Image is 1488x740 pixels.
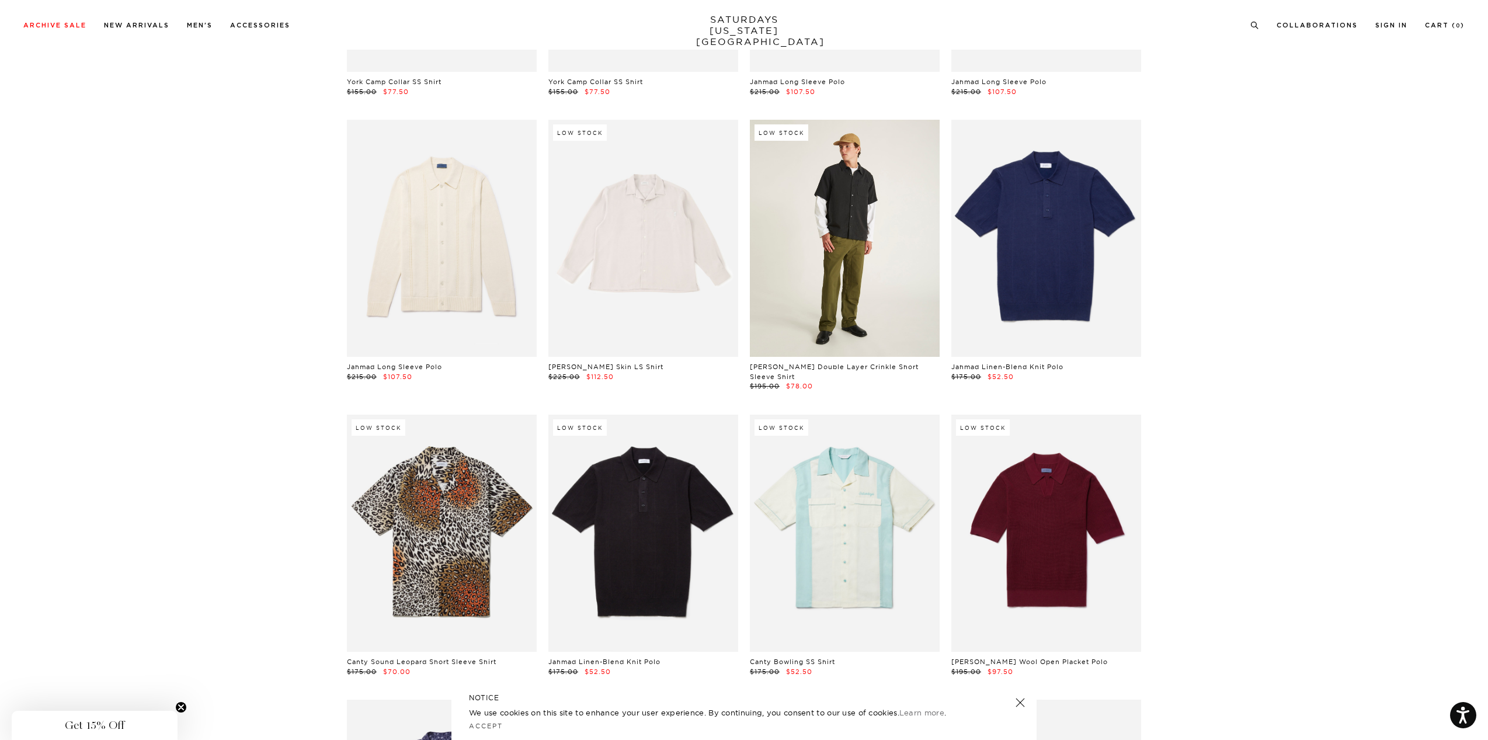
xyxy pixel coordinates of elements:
[347,78,441,86] a: York Camp Collar SS Shirt
[187,22,213,29] a: Men's
[786,668,812,676] span: $52.50
[1425,22,1465,29] a: Cart (0)
[786,88,815,96] span: $107.50
[951,88,981,96] span: $215.00
[951,668,981,676] span: $195.00
[586,373,614,381] span: $112.50
[469,693,1019,703] h5: NOTICE
[383,373,412,381] span: $107.50
[956,419,1010,436] div: Low Stock
[988,373,1014,381] span: $52.50
[548,88,578,96] span: $155.00
[755,124,808,141] div: Low Stock
[988,88,1017,96] span: $107.50
[347,668,377,676] span: $175.00
[951,78,1047,86] a: Jahmad Long Sleeve Polo
[104,22,169,29] a: New Arrivals
[347,88,377,96] span: $155.00
[750,668,780,676] span: $175.00
[548,658,660,666] a: Jahmad Linen-Blend Knit Polo
[548,78,643,86] a: York Camp Collar SS Shirt
[352,419,405,436] div: Low Stock
[951,363,1063,371] a: Jahmad Linen-Blend Knit Polo
[951,658,1108,666] a: [PERSON_NAME] Wool Open Placket Polo
[469,722,503,730] a: Accept
[347,373,377,381] span: $215.00
[750,658,835,666] a: Canty Bowling SS Shirt
[469,707,978,718] p: We use cookies on this site to enhance your user experience. By continuing, you consent to our us...
[1456,23,1461,29] small: 0
[347,658,496,666] a: Canty Sound Leopard Short Sleeve Shirt
[548,363,663,371] a: [PERSON_NAME] Skin LS Shirt
[696,14,792,47] a: SATURDAYS[US_STATE][GEOGRAPHIC_DATA]
[548,668,578,676] span: $175.00
[553,419,607,436] div: Low Stock
[1277,22,1358,29] a: Collaborations
[553,124,607,141] div: Low Stock
[585,668,611,676] span: $52.50
[786,382,813,390] span: $78.00
[750,382,780,390] span: $195.00
[899,708,944,717] a: Learn more
[23,22,86,29] a: Archive Sale
[383,88,409,96] span: $77.50
[755,419,808,436] div: Low Stock
[347,363,442,371] a: Jahmad Long Sleeve Polo
[750,78,845,86] a: Jahmad Long Sleeve Polo
[750,88,780,96] span: $215.00
[585,88,610,96] span: $77.50
[750,363,919,381] a: [PERSON_NAME] Double Layer Crinkle Short Sleeve Shirt
[383,668,411,676] span: $70.00
[175,701,187,713] button: Close teaser
[230,22,290,29] a: Accessories
[1375,22,1407,29] a: Sign In
[12,711,178,740] div: Get 15% OffClose teaser
[65,718,124,732] span: Get 15% Off
[988,668,1013,676] span: $97.50
[548,373,580,381] span: $225.00
[951,373,981,381] span: $175.00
